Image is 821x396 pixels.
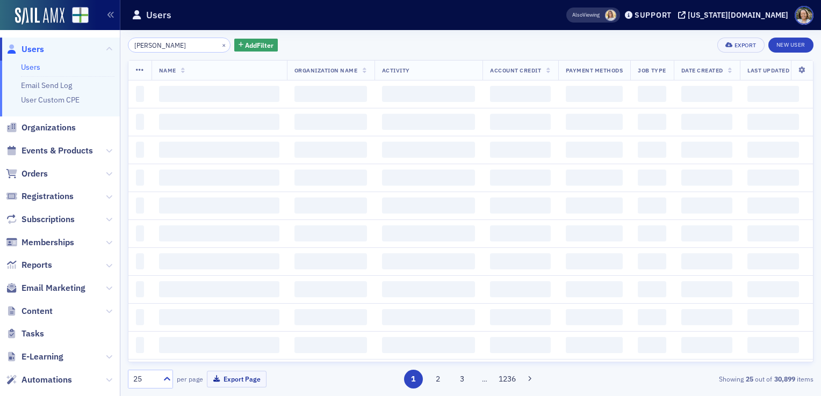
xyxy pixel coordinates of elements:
span: ‌ [159,142,279,158]
span: Activity [382,67,410,74]
span: ‌ [681,197,732,214]
div: [US_STATE][DOMAIN_NAME] [688,10,788,20]
span: Organization Name [294,67,358,74]
span: ‌ [159,253,279,269]
span: ‌ [294,281,367,297]
span: Orders [21,168,48,180]
span: ‌ [747,225,799,241]
span: Automations [21,374,72,386]
span: ‌ [382,309,476,325]
span: ‌ [638,281,666,297]
span: Events & Products [21,145,93,157]
a: New User [768,38,813,53]
span: ‌ [566,337,623,353]
span: ‌ [638,170,666,186]
input: Search… [128,38,231,53]
a: Automations [6,374,72,386]
span: ‌ [638,114,666,130]
span: ‌ [747,281,799,297]
span: ‌ [681,337,732,353]
span: ‌ [490,225,550,241]
span: Add Filter [245,40,273,50]
a: Users [6,43,44,55]
span: ‌ [136,197,144,214]
span: Subscriptions [21,214,75,225]
span: ‌ [747,86,799,102]
span: ‌ [294,170,367,186]
button: Export [717,38,764,53]
span: ‌ [294,197,367,214]
span: ‌ [638,197,666,214]
span: Tasks [21,328,44,340]
a: E-Learning [6,351,63,363]
a: Email Send Log [21,80,72,90]
span: ‌ [136,86,144,102]
a: Users [21,62,40,72]
span: ‌ [294,337,367,353]
img: SailAMX [15,8,64,25]
span: ‌ [566,142,623,158]
span: ‌ [490,170,550,186]
span: ‌ [382,253,476,269]
span: ‌ [566,253,623,269]
span: ‌ [566,86,623,102]
img: SailAMX [72,7,89,24]
span: Profile [795,6,813,25]
span: Content [21,305,53,317]
span: Users [21,43,44,55]
div: Also [572,11,582,18]
span: ‌ [136,142,144,158]
span: … [477,374,492,384]
span: ‌ [490,309,550,325]
span: ‌ [490,281,550,297]
label: per page [177,374,203,384]
span: ‌ [294,309,367,325]
span: ‌ [382,86,476,102]
span: ‌ [490,142,550,158]
span: ‌ [681,281,732,297]
button: 3 [453,370,472,388]
span: ‌ [681,142,732,158]
div: Showing out of items [593,374,813,384]
span: ‌ [294,86,367,102]
span: ‌ [136,253,144,269]
a: Content [6,305,53,317]
span: ‌ [681,114,732,130]
a: Email Marketing [6,282,85,294]
span: Name [159,67,176,74]
span: ‌ [747,253,799,269]
button: 2 [428,370,447,388]
span: ‌ [638,225,666,241]
span: ‌ [136,281,144,297]
span: Email Marketing [21,282,85,294]
button: AddFilter [234,39,278,52]
span: ‌ [136,225,144,241]
button: [US_STATE][DOMAIN_NAME] [678,11,792,19]
span: ‌ [294,225,367,241]
span: ‌ [136,114,144,130]
div: Export [734,42,757,48]
span: ‌ [566,197,623,214]
a: View Homepage [64,7,89,25]
span: ‌ [382,337,476,353]
span: ‌ [638,86,666,102]
span: E-Learning [21,351,63,363]
a: Memberships [6,237,74,248]
span: ‌ [490,86,550,102]
a: Subscriptions [6,214,75,225]
span: Last Updated [747,67,789,74]
span: ‌ [681,86,732,102]
span: ‌ [747,337,799,353]
span: Account Credit [490,67,541,74]
span: ‌ [294,253,367,269]
span: ‌ [681,225,732,241]
span: ‌ [382,197,476,214]
span: ‌ [159,197,279,214]
strong: 25 [744,374,755,384]
a: User Custom CPE [21,95,80,105]
span: ‌ [747,197,799,214]
span: ‌ [159,309,279,325]
strong: 30,899 [772,374,797,384]
span: ‌ [490,253,550,269]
